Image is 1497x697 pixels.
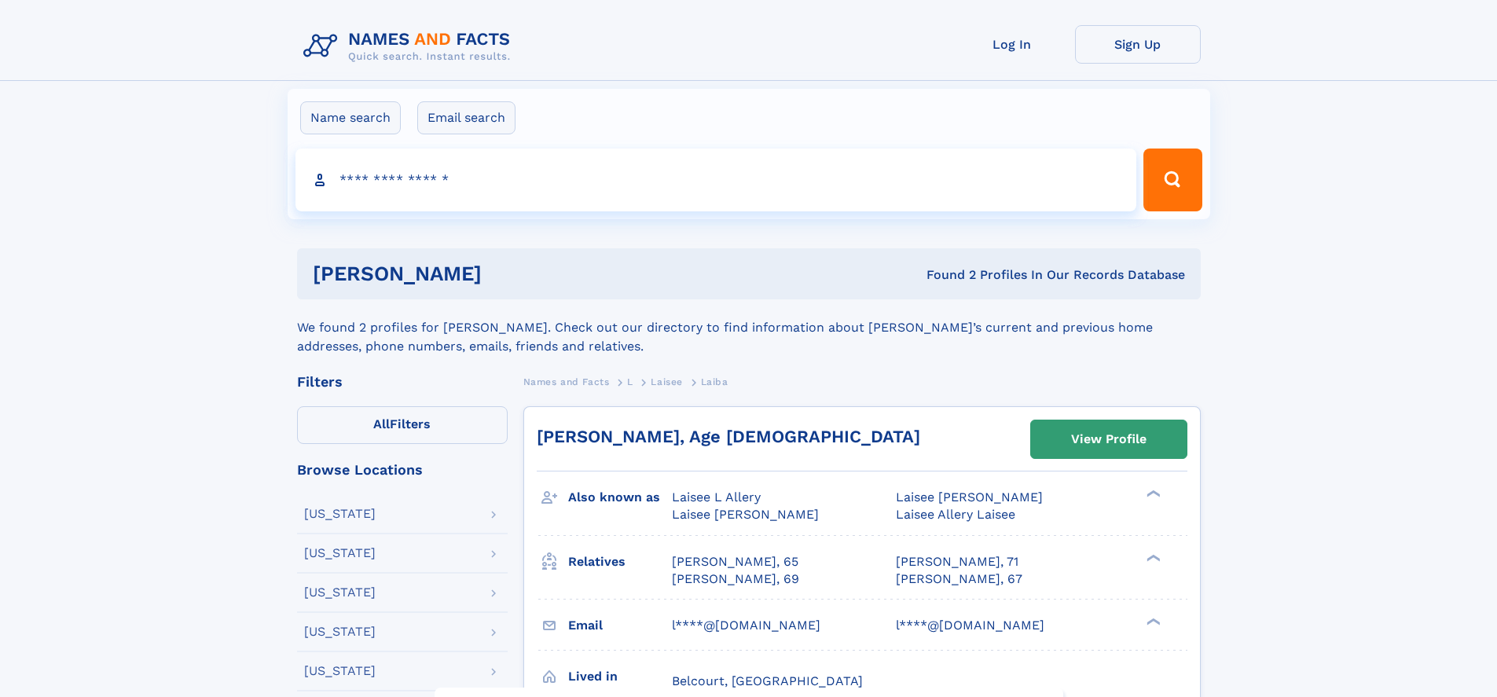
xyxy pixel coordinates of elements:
[949,25,1075,64] a: Log In
[313,264,704,284] h1: [PERSON_NAME]
[304,586,376,599] div: [US_STATE]
[627,372,633,391] a: L
[627,376,633,387] span: L
[1143,552,1161,563] div: ❯
[523,372,610,391] a: Names and Facts
[672,673,863,688] span: Belcourt, [GEOGRAPHIC_DATA]
[417,101,516,134] label: Email search
[300,101,401,134] label: Name search
[297,463,508,477] div: Browse Locations
[651,372,683,391] a: Laisee
[297,25,523,68] img: Logo Names and Facts
[672,490,761,504] span: Laisee L Allery
[896,490,1043,504] span: Laisee [PERSON_NAME]
[304,508,376,520] div: [US_STATE]
[568,548,672,575] h3: Relatives
[373,416,390,431] span: All
[1143,616,1161,626] div: ❯
[568,484,672,511] h3: Also known as
[297,406,508,444] label: Filters
[304,665,376,677] div: [US_STATE]
[304,547,376,559] div: [US_STATE]
[896,570,1022,588] a: [PERSON_NAME], 67
[1031,420,1187,458] a: View Profile
[896,507,1015,522] span: Laisee Allery Laisee
[704,266,1185,284] div: Found 2 Profiles In Our Records Database
[568,663,672,690] h3: Lived in
[297,375,508,389] div: Filters
[537,427,920,446] a: [PERSON_NAME], Age [DEMOGRAPHIC_DATA]
[304,625,376,638] div: [US_STATE]
[1071,421,1147,457] div: View Profile
[1075,25,1201,64] a: Sign Up
[295,149,1137,211] input: search input
[672,507,819,522] span: Laisee [PERSON_NAME]
[672,553,798,570] a: [PERSON_NAME], 65
[297,299,1201,356] div: We found 2 profiles for [PERSON_NAME]. Check out our directory to find information about [PERSON_...
[568,612,672,639] h3: Email
[896,553,1018,570] a: [PERSON_NAME], 71
[1143,489,1161,499] div: ❯
[651,376,683,387] span: Laisee
[701,376,728,387] span: Laiba
[1143,149,1202,211] button: Search Button
[672,570,799,588] a: [PERSON_NAME], 69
